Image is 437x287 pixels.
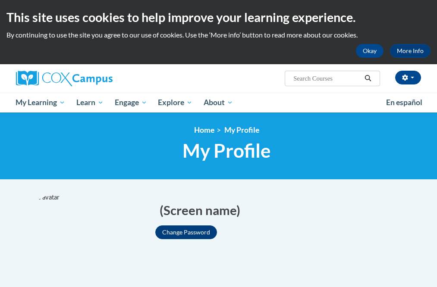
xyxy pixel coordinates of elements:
[194,125,214,134] a: Home
[204,97,233,108] span: About
[155,225,217,239] button: Change Password
[6,9,431,26] h2: This site uses cookies to help improve your learning experience.
[386,98,422,107] span: En español
[115,97,147,108] span: Engage
[160,201,240,219] span: (Screen name)
[6,30,431,40] p: By continuing to use the site you agree to our use of cookies. Use the ‘More info’ button to read...
[76,97,104,108] span: Learn
[380,94,428,112] a: En español
[395,71,421,84] button: Account Settings
[71,93,109,112] a: Learn
[16,71,113,86] img: Cox Campus
[9,93,428,112] div: Main menu
[182,139,271,162] span: My Profile
[158,97,192,108] span: Explore
[362,73,374,84] button: Search
[292,73,362,84] input: Search Courses
[198,93,239,112] a: About
[10,93,71,112] a: My Learning
[224,125,259,134] span: My Profile
[109,93,153,112] a: Engage
[152,93,198,112] a: Explore
[356,44,384,58] button: Okay
[390,44,431,58] a: More Info
[16,97,65,108] span: My Learning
